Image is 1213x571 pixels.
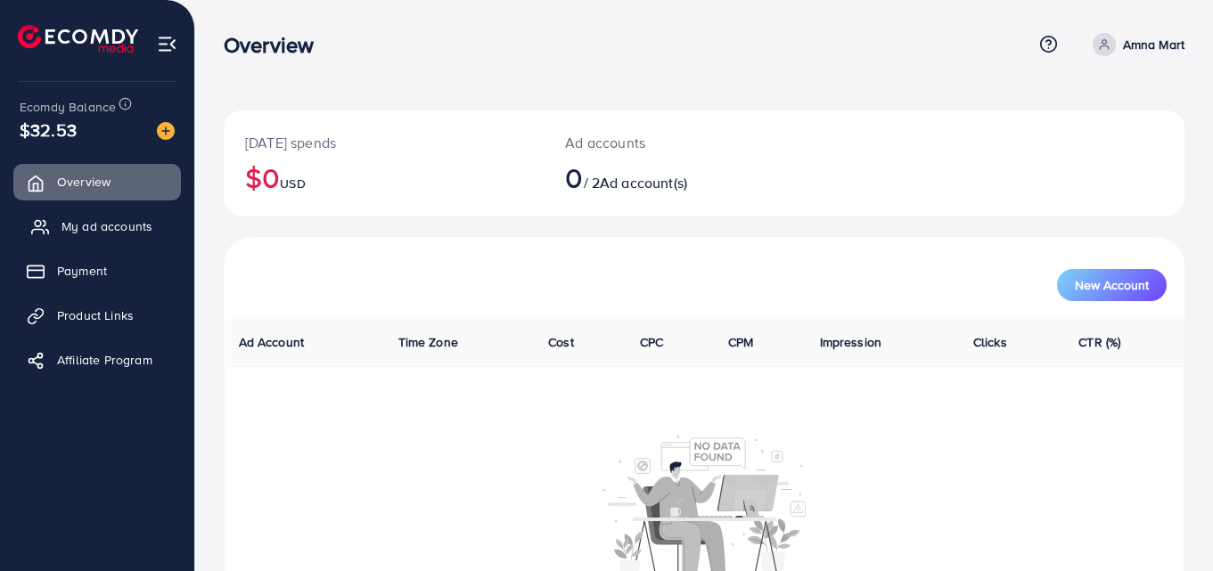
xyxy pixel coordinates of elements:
span: Ad Account [239,333,305,351]
img: image [157,122,175,140]
span: Time Zone [398,333,458,351]
span: New Account [1075,279,1149,291]
span: Payment [57,262,107,280]
a: Affiliate Program [13,342,181,378]
iframe: Chat [1137,491,1200,558]
span: CTR (%) [1078,333,1120,351]
img: menu [157,34,177,54]
span: $32.53 [20,117,77,143]
p: [DATE] spends [245,132,522,153]
a: Product Links [13,298,181,333]
a: Payment [13,253,181,289]
span: 0 [565,157,583,198]
a: My ad accounts [13,208,181,244]
p: Ad accounts [565,132,763,153]
span: Ecomdy Balance [20,98,116,116]
span: Overview [57,173,111,191]
span: Affiliate Program [57,351,152,369]
span: Ad account(s) [600,173,687,192]
span: Clicks [973,333,1007,351]
span: CPC [640,333,663,351]
h2: / 2 [565,160,763,194]
span: Cost [548,333,574,351]
h3: Overview [224,32,328,58]
span: CPM [728,333,753,351]
span: Product Links [57,306,134,324]
img: logo [18,25,138,53]
a: Overview [13,164,181,200]
button: New Account [1057,269,1167,301]
span: Impression [820,333,882,351]
span: My ad accounts [61,217,152,235]
a: Amna Mart [1086,33,1184,56]
h2: $0 [245,160,522,194]
span: USD [280,175,305,192]
p: Amna Mart [1123,34,1184,55]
